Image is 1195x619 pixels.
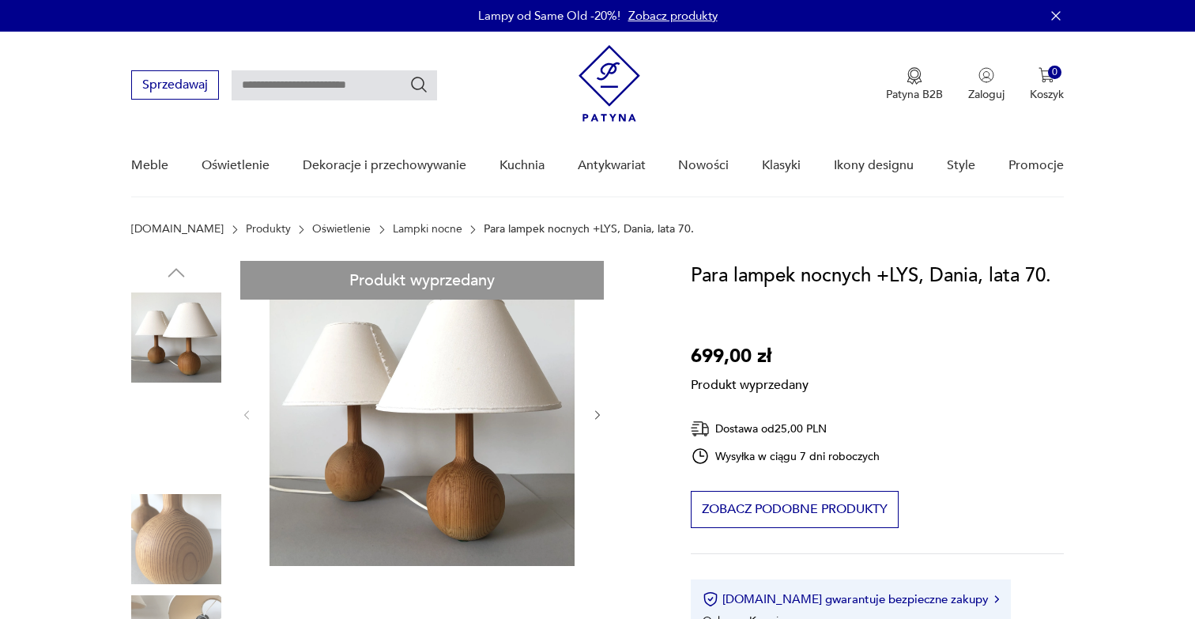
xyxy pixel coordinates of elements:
div: Wysyłka w ciągu 7 dni roboczych [691,447,880,466]
button: Szukaj [409,75,428,94]
p: 699,00 zł [691,342,809,372]
a: [DOMAIN_NAME] [131,223,224,236]
img: Ikona medalu [907,67,922,85]
p: Zaloguj [968,87,1005,102]
p: Patyna B2B [886,87,943,102]
button: Zaloguj [968,67,1005,102]
p: Para lampek nocnych +LYS, Dania, lata 70. [484,223,694,236]
a: Oświetlenie [202,135,270,196]
img: Ikona dostawy [691,419,710,439]
button: Zobacz podobne produkty [691,491,899,528]
a: Style [947,135,975,196]
a: Nowości [678,135,729,196]
a: Klasyki [762,135,801,196]
a: Lampki nocne [393,223,462,236]
a: Dekoracje i przechowywanie [303,135,466,196]
img: Ikona certyfikatu [703,591,718,607]
a: Antykwariat [578,135,646,196]
button: Sprzedawaj [131,70,219,100]
a: Kuchnia [499,135,545,196]
div: 0 [1048,66,1061,79]
img: Ikona strzałki w prawo [994,595,999,603]
img: Ikona koszyka [1039,67,1054,83]
a: Meble [131,135,168,196]
div: Dostawa od 25,00 PLN [691,419,880,439]
img: Patyna - sklep z meblami i dekoracjami vintage [579,45,640,122]
h1: Para lampek nocnych +LYS, Dania, lata 70. [691,261,1051,291]
a: Promocje [1008,135,1064,196]
a: Ikony designu [834,135,914,196]
p: Produkt wyprzedany [691,372,809,394]
a: Produkty [246,223,291,236]
a: Oświetlenie [312,223,371,236]
img: Ikonka użytkownika [978,67,994,83]
a: Zobacz produkty [628,8,718,24]
a: Ikona medaluPatyna B2B [886,67,943,102]
button: 0Koszyk [1030,67,1064,102]
button: [DOMAIN_NAME] gwarantuje bezpieczne zakupy [703,591,999,607]
button: Patyna B2B [886,67,943,102]
p: Lampy od Same Old -20%! [478,8,620,24]
p: Koszyk [1030,87,1064,102]
a: Sprzedawaj [131,81,219,92]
